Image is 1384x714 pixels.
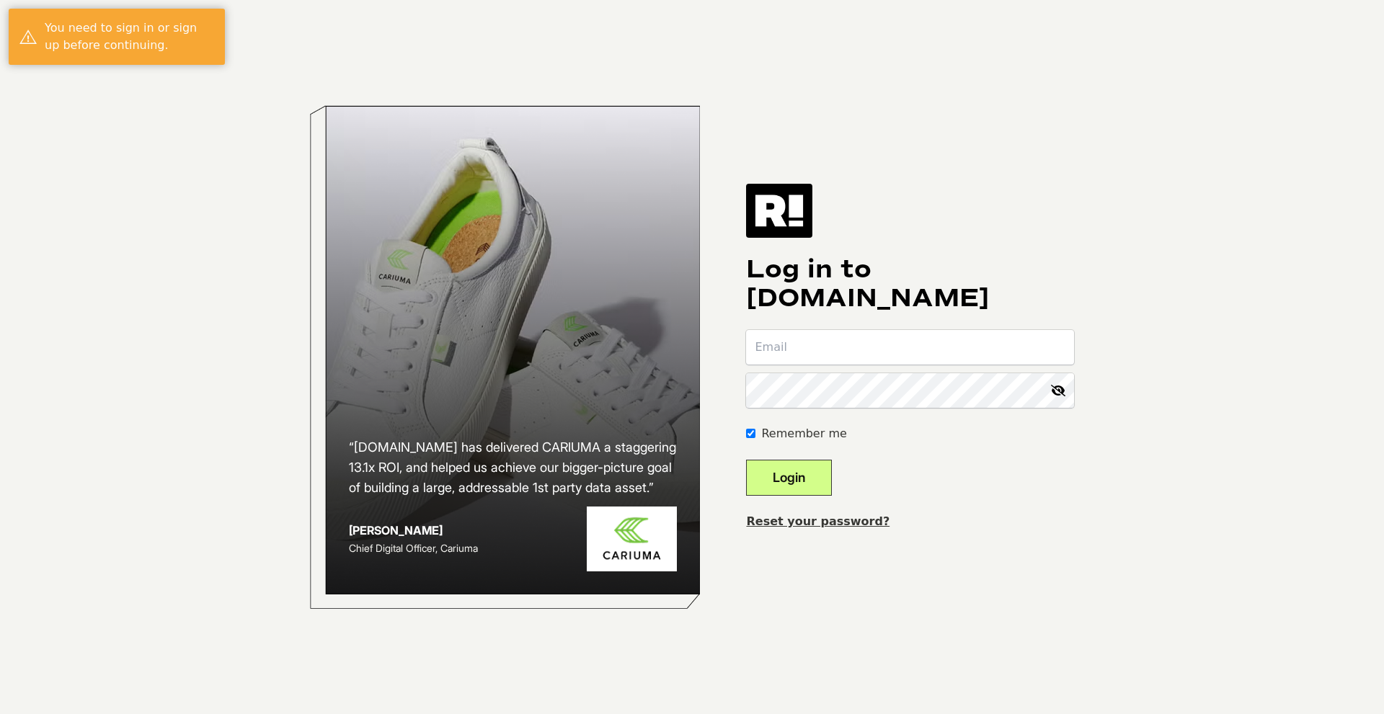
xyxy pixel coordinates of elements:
[746,184,812,237] img: Retention.com
[746,460,832,496] button: Login
[746,330,1074,365] input: Email
[587,507,677,572] img: Cariuma
[349,523,443,537] strong: [PERSON_NAME]
[746,255,1074,313] h1: Log in to [DOMAIN_NAME]
[746,514,890,528] a: Reset your password?
[45,19,214,54] div: You need to sign in or sign up before continuing.
[349,542,478,554] span: Chief Digital Officer, Cariuma
[349,437,678,498] h2: “[DOMAIN_NAME] has delivered CARIUMA a staggering 13.1x ROI, and helped us achieve our bigger-pic...
[761,425,846,442] label: Remember me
